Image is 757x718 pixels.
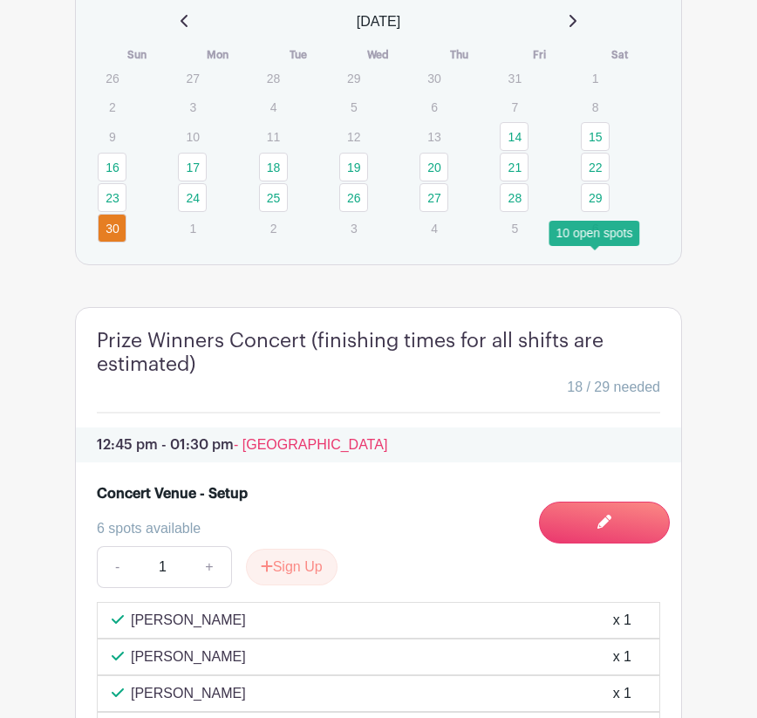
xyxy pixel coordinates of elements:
p: 1 [178,215,207,242]
div: Concert Venue - Setup [97,483,248,504]
p: 30 [419,65,448,92]
p: 4 [419,215,448,242]
a: 17 [178,153,207,181]
div: x 1 [613,646,631,667]
a: 20 [419,153,448,181]
th: Tue [258,46,338,64]
a: 25 [259,183,288,212]
span: - [GEOGRAPHIC_DATA] [234,437,387,452]
button: Sign Up [246,549,338,585]
p: [PERSON_NAME] [131,683,246,704]
a: 27 [419,183,448,212]
a: 21 [500,153,529,181]
th: Fri [499,46,579,64]
th: Sun [97,46,177,64]
p: [PERSON_NAME] [131,610,246,631]
th: Thu [419,46,499,64]
p: 4 [259,93,288,120]
a: 28 [500,183,529,212]
p: 27 [178,65,207,92]
p: 12 [339,123,368,150]
a: 19 [339,153,368,181]
p: 9 [98,123,126,150]
p: 5 [500,215,529,242]
div: x 1 [613,683,631,704]
a: 30 [98,214,126,243]
p: 26 [98,65,126,92]
a: 14 [500,122,529,151]
p: 3 [339,215,368,242]
p: 12:45 pm - 01:30 pm [76,427,681,462]
th: Sat [580,46,660,64]
a: + [188,546,231,588]
p: 28 [259,65,288,92]
p: 13 [419,123,448,150]
div: x 1 [613,610,631,631]
p: 6 [419,93,448,120]
span: 18 / 29 needed [567,377,660,398]
a: 29 [581,183,610,212]
a: 26 [339,183,368,212]
a: 23 [98,183,126,212]
a: 24 [178,183,207,212]
p: 5 [339,93,368,120]
a: 16 [98,153,126,181]
h4: Prize Winners Concert (finishing times for all shifts are estimated) [97,329,660,377]
p: 7 [500,93,529,120]
p: 2 [259,215,288,242]
p: 1 [581,65,610,92]
p: 29 [339,65,368,92]
div: 10 open spots [549,221,640,246]
a: 18 [259,153,288,181]
p: 31 [500,65,529,92]
p: 8 [581,93,610,120]
a: 15 [581,122,610,151]
p: 3 [178,93,207,120]
span: [DATE] [357,11,400,32]
a: - [97,546,137,588]
th: Mon [177,46,257,64]
p: 2 [98,93,126,120]
p: 10 [178,123,207,150]
th: Wed [338,46,419,64]
p: [PERSON_NAME] [131,646,246,667]
a: 22 [581,153,610,181]
div: 6 spots available [97,518,646,539]
p: 11 [259,123,288,150]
